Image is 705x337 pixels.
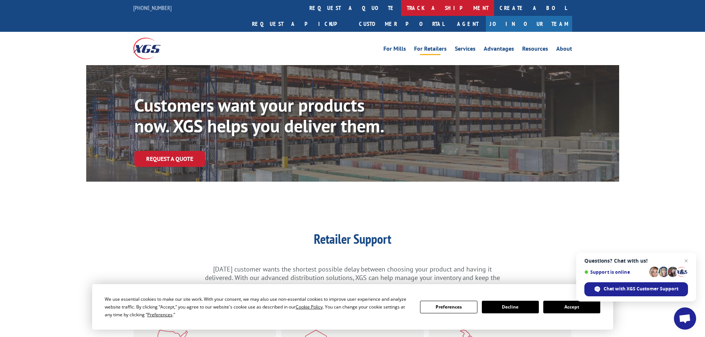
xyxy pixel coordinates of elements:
[205,265,501,291] p: [DATE] customer wants the shortest possible delay between choosing your product and having it del...
[420,301,477,313] button: Preferences
[584,269,647,275] span: Support is online
[486,16,572,32] a: Join Our Team
[543,301,600,313] button: Accept
[383,46,406,54] a: For Mills
[556,46,572,54] a: About
[584,258,688,264] span: Questions? Chat with us!
[147,311,172,318] span: Preferences
[133,4,172,11] a: [PHONE_NUMBER]
[604,286,678,292] span: Chat with XGS Customer Support
[246,16,353,32] a: Request a pickup
[414,46,447,54] a: For Retailers
[134,151,205,167] a: Request a Quote
[455,46,476,54] a: Services
[134,95,400,136] p: Customers want your products now. XGS helps you deliver them.
[682,256,691,265] span: Close chat
[353,16,450,32] a: Customer Portal
[296,304,323,310] span: Cookie Policy
[484,46,514,54] a: Advantages
[205,232,501,249] h1: Retailer Support
[674,307,696,330] div: Open chat
[450,16,486,32] a: Agent
[522,46,548,54] a: Resources
[105,295,411,319] div: We use essential cookies to make our site work. With your consent, we may also use non-essential ...
[584,282,688,296] div: Chat with XGS Customer Support
[482,301,539,313] button: Decline
[92,284,613,330] div: Cookie Consent Prompt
